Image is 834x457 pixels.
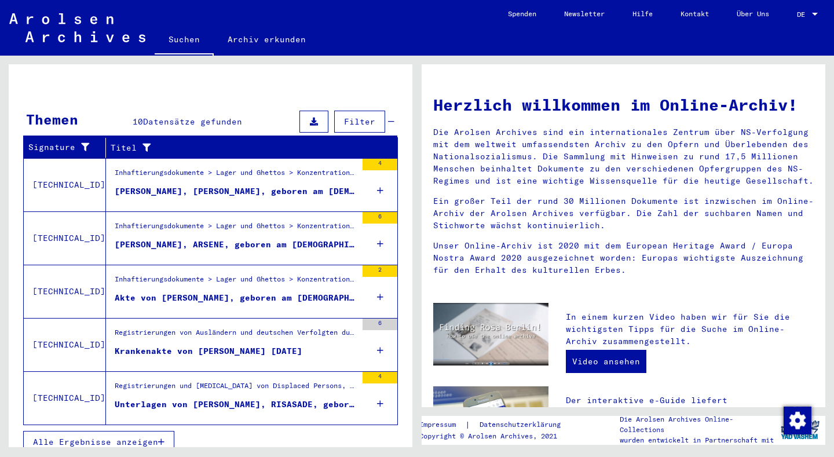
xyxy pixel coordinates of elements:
[24,318,106,371] td: [TECHNICAL_ID]
[28,141,91,153] div: Signature
[24,265,106,318] td: [TECHNICAL_ID]
[363,265,397,277] div: 2
[363,372,397,383] div: 4
[111,142,369,154] div: Titel
[115,274,357,290] div: Inhaftierungsdokumente > Lager und Ghettos > Konzentrationslager [GEOGRAPHIC_DATA] > Individuelle...
[433,126,814,187] p: Die Arolsen Archives sind ein internationales Zentrum über NS-Verfolgung mit dem weltweit umfasse...
[115,292,357,304] div: Akte von [PERSON_NAME], geboren am [DEMOGRAPHIC_DATA]
[143,116,242,127] span: Datensätze gefunden
[363,212,397,224] div: 6
[9,13,145,42] img: Arolsen_neg.svg
[783,406,811,434] div: Zustimmung ändern
[620,414,775,435] p: Die Arolsen Archives Online-Collections
[566,311,814,348] p: In einem kurzen Video haben wir für Sie die wichtigsten Tipps für die Suche im Online-Archiv zusa...
[433,240,814,276] p: Unser Online-Archiv ist 2020 mit dem European Heritage Award / Europa Nostra Award 2020 ausgezeic...
[470,419,575,431] a: Datenschutzerklärung
[214,25,320,53] a: Archiv erkunden
[115,327,357,343] div: Registrierungen von Ausländern und deutschen Verfolgten durch öffentliche Einrichtungen, Versiche...
[115,398,357,411] div: Unterlagen von [PERSON_NAME], RISASADE, geboren am [DEMOGRAPHIC_DATA], geboren in IDIR und von we...
[419,431,575,441] p: Copyright © Arolsen Archives, 2021
[363,159,397,170] div: 4
[115,381,357,397] div: Registrierungen und [MEDICAL_DATA] von Displaced Persons, Kindern und Vermissten > Unterstützungs...
[433,303,548,365] img: video.jpg
[620,435,775,445] p: wurden entwickelt in Partnerschaft mit
[363,319,397,330] div: 6
[334,111,385,133] button: Filter
[433,93,814,117] h1: Herzlich willkommen im Online-Archiv!
[115,345,302,357] div: Krankenakte von [PERSON_NAME] [DATE]
[115,221,357,237] div: Inhaftierungsdokumente > Lager und Ghettos > Konzentrationslager [GEOGRAPHIC_DATA] > Individuelle...
[24,158,106,211] td: [TECHNICAL_ID]
[797,10,810,19] span: DE
[778,415,822,444] img: yv_logo.png
[115,167,357,184] div: Inhaftierungsdokumente > Lager und Ghettos > Konzentrationslager Mittelbau ([GEOGRAPHIC_DATA]) > ...
[28,138,105,157] div: Signature
[33,437,158,447] span: Alle Ergebnisse anzeigen
[344,116,375,127] span: Filter
[433,195,814,232] p: Ein großer Teil der rund 30 Millionen Dokumente ist inzwischen im Online-Archiv der Arolsen Archi...
[566,350,646,373] a: Video ansehen
[115,239,357,251] div: [PERSON_NAME], ARSENE, geboren am [DEMOGRAPHIC_DATA]
[115,185,357,198] div: [PERSON_NAME], [PERSON_NAME], geboren am [DEMOGRAPHIC_DATA], geboren in [GEOGRAPHIC_DATA]
[111,138,383,157] div: Titel
[419,419,465,431] a: Impressum
[23,431,174,453] button: Alle Ergebnisse anzeigen
[24,371,106,425] td: [TECHNICAL_ID]
[419,419,575,431] div: |
[24,211,106,265] td: [TECHNICAL_ID]
[26,109,78,130] div: Themen
[133,116,143,127] span: 10
[155,25,214,56] a: Suchen
[784,407,811,434] img: Zustimmung ändern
